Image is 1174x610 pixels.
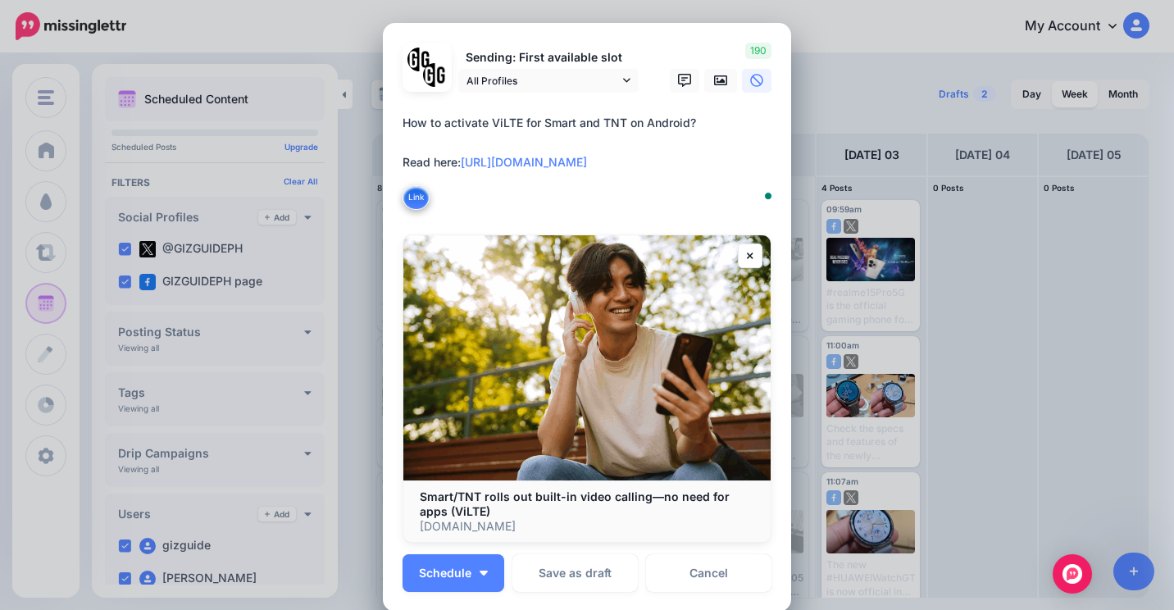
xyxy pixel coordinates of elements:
[403,185,430,210] button: Link
[403,113,780,212] textarea: To enrich screen reader interactions, please activate Accessibility in Grammarly extension settings
[745,43,771,59] span: 190
[423,63,447,87] img: JT5sWCfR-79925.png
[420,519,754,534] p: [DOMAIN_NAME]
[1053,554,1092,594] div: Open Intercom Messenger
[458,48,639,67] p: Sending: First available slot
[480,571,488,576] img: arrow-down-white.png
[407,48,431,71] img: 353459792_649996473822713_4483302954317148903_n-bsa138318.png
[512,554,638,592] button: Save as draft
[420,489,730,518] b: Smart/TNT rolls out built-in video calling—no need for apps (ViLTE)
[646,554,771,592] a: Cancel
[419,567,471,579] span: Schedule
[403,554,504,592] button: Schedule
[458,69,639,93] a: All Profiles
[466,72,619,89] span: All Profiles
[403,113,780,212] div: How to activate ViLTE for Smart and TNT on Android? Read here:
[403,235,771,480] img: Smart/TNT rolls out built-in video calling—no need for apps (ViLTE)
